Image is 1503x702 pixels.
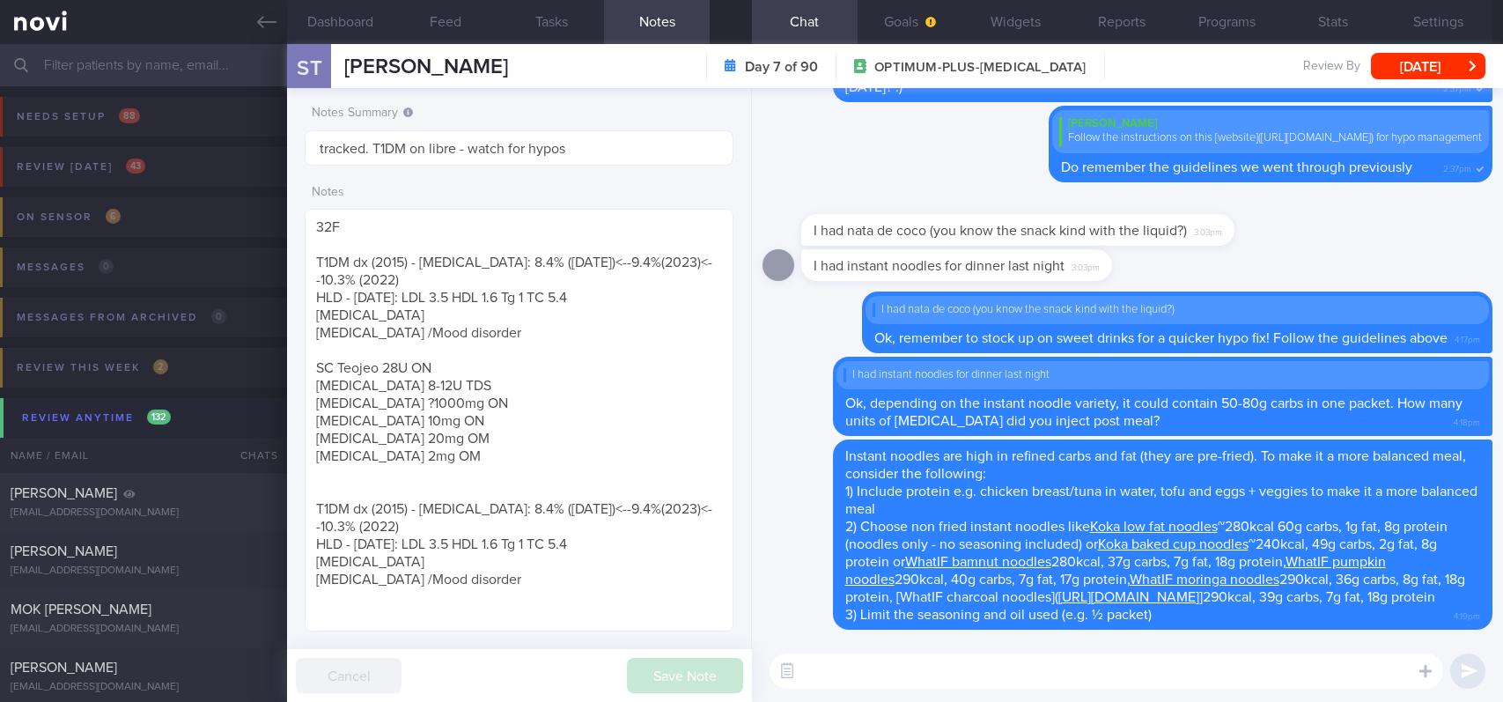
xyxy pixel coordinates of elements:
[11,623,276,636] div: [EMAIL_ADDRESS][DOMAIN_NAME]
[845,608,1152,622] span: 3) Limit the seasoning and oil used (e.g. ½ packet)
[119,108,140,123] span: 88
[312,185,726,201] label: Notes
[106,209,121,224] span: 6
[1059,131,1482,145] div: Follow the instructions on this [website]([URL][DOMAIN_NAME]) for hypo management
[1454,606,1480,623] span: 4:19pm
[147,410,171,425] span: 132
[845,484,1477,516] span: 1) Include protein e.g. chicken breast/tuna in water, tofu and eggs + veggies to make it a more b...
[99,259,114,274] span: 0
[12,255,118,279] div: Messages
[12,155,150,179] div: Review [DATE]
[276,33,343,101] div: ST
[845,396,1462,428] span: Ok, depending on the instant noodle variety, it could contain 50-80g carbs in one packet. How man...
[1194,222,1222,239] span: 3:03pm
[11,486,117,500] span: [PERSON_NAME]
[745,58,818,76] strong: Day 7 of 90
[217,438,287,473] div: Chats
[12,105,144,129] div: Needs setup
[12,205,125,229] div: On sensor
[874,331,1448,345] span: Ok, remember to stock up on sweet drinks for a quicker hypo fix! Follow the guidelines above
[344,56,508,78] span: [PERSON_NAME]
[844,368,1482,382] div: I had instant noodles for dinner last night
[11,565,276,578] div: [EMAIL_ADDRESS][DOMAIN_NAME]
[874,59,1086,77] span: OPTIMUM-PLUS-[MEDICAL_DATA]
[11,661,117,675] span: [PERSON_NAME]
[153,359,168,374] span: 2
[845,520,1465,604] span: 2) Choose non fried instant noodles like ~280kcal 60g carbs, 1g fat, 8g protein (noodles only - n...
[1455,329,1480,346] span: 4:17pm
[1090,520,1218,534] a: Koka low fat noodles
[1058,590,1203,604] a: [URL][DOMAIN_NAME]]
[814,259,1065,273] span: I had instant noodles for dinner last night
[12,306,231,329] div: Messages from Archived
[1454,412,1480,429] span: 4:18pm
[11,681,276,694] div: [EMAIL_ADDRESS][DOMAIN_NAME]
[873,303,1482,317] div: I had nata de coco (you know the snack kind with the liquid?)
[11,506,276,520] div: [EMAIL_ADDRESS][DOMAIN_NAME]
[1098,537,1249,551] a: Koka baked cup noodles
[11,602,151,617] span: MOK [PERSON_NAME]
[814,224,1187,238] span: I had nata de coco (you know the snack kind with the liquid?)
[12,356,173,380] div: Review this week
[126,159,145,174] span: 43
[1371,53,1485,79] button: [DATE]
[905,555,1051,569] a: WhatIF bamnut noodles
[312,106,726,122] label: Notes Summary
[1303,59,1360,75] span: Review By
[1061,160,1412,174] span: Do remember the guidelines we went through previously
[11,544,117,558] span: [PERSON_NAME]
[1130,573,1279,587] a: WhatIF moringa noodles
[18,406,175,430] div: Review anytime
[211,309,226,324] span: 0
[845,449,1466,481] span: Instant noodles are high in refined carbs and fat (they are pre-fried). To make it a more balance...
[1443,159,1471,175] span: 2:37pm
[1059,117,1482,131] div: [PERSON_NAME]
[1072,257,1100,274] span: 3:03pm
